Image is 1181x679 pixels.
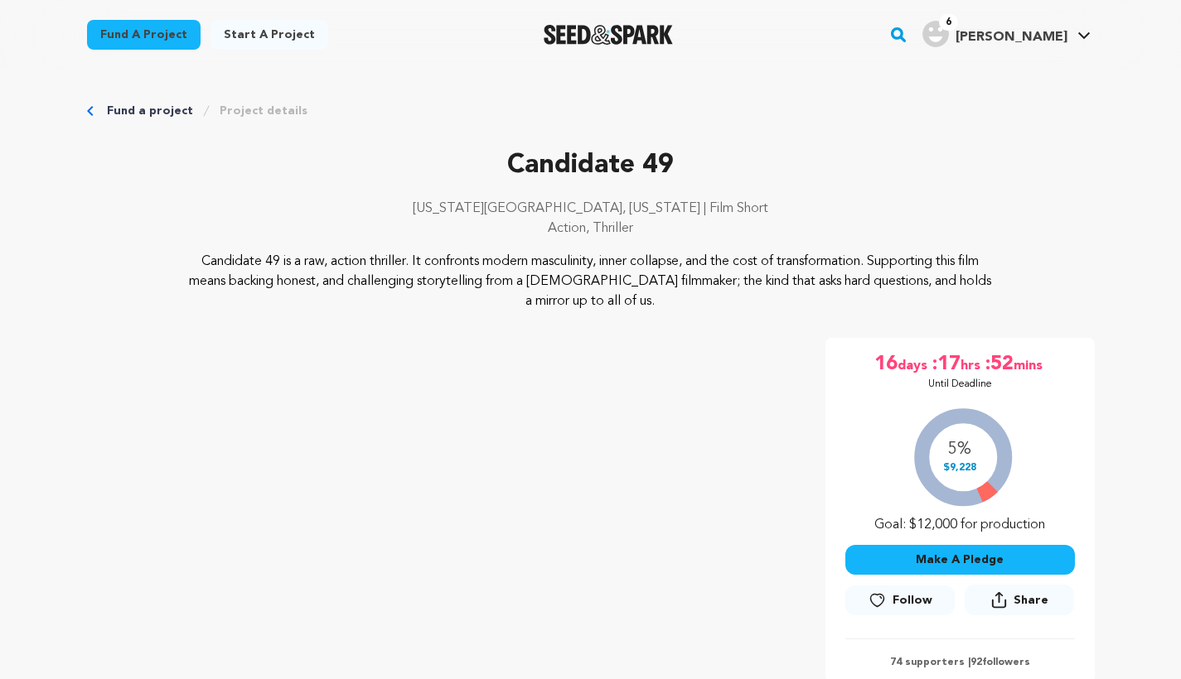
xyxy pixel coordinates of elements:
[956,31,1067,44] span: [PERSON_NAME]
[87,219,1095,238] p: Action, Thriller
[919,17,1094,47] a: Mike M.'s Profile
[874,351,898,378] span: 16
[845,656,1075,669] p: 74 supporters | followers
[970,657,982,667] span: 92
[919,17,1094,52] span: Mike M.'s Profile
[87,199,1095,219] p: [US_STATE][GEOGRAPHIC_DATA], [US_STATE] | Film Short
[931,351,961,378] span: :17
[87,146,1095,185] p: Candidate 49
[965,585,1074,622] span: Share
[965,585,1074,615] button: Share
[984,351,1014,378] span: :52
[544,25,674,45] img: Seed&Spark Logo Dark Mode
[187,252,994,311] p: Candidate 49 is a raw, action thriller. It confronts modern masculinity, inner collapse, and the ...
[922,21,949,47] img: user.png
[220,103,307,119] a: Project details
[928,378,992,391] p: Until Deadline
[1014,351,1046,378] span: mins
[107,103,193,119] a: Fund a project
[544,25,674,45] a: Seed&Spark Homepage
[922,21,1067,47] div: Mike M.'s Profile
[961,351,984,378] span: hrs
[845,585,955,615] button: Follow
[939,14,958,31] span: 6
[845,545,1075,575] button: Make A Pledge
[87,103,1095,119] div: Breadcrumb
[211,20,328,50] a: Start a project
[898,351,931,378] span: days
[1014,592,1048,609] span: Share
[893,592,932,609] span: Follow
[87,20,201,50] a: Fund a project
